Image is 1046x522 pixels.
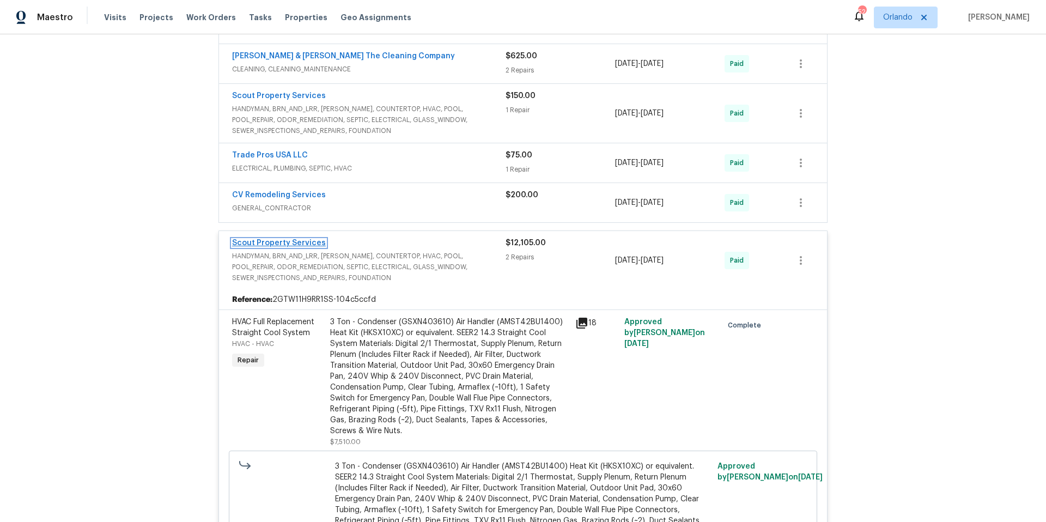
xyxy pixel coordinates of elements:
span: $75.00 [506,151,532,159]
span: [DATE] [641,60,664,68]
span: CLEANING, CLEANING_MAINTENANCE [232,64,506,75]
div: 18 [575,317,618,330]
span: - [615,255,664,266]
span: $200.00 [506,191,538,199]
span: Orlando [883,12,913,23]
span: HANDYMAN, BRN_AND_LRR, [PERSON_NAME], COUNTERTOP, HVAC, POOL, POOL_REPAIR, ODOR_REMEDIATION, SEPT... [232,251,506,283]
span: Paid [730,197,748,208]
span: Complete [728,320,765,331]
span: Maestro [37,12,73,23]
span: [DATE] [641,257,664,264]
span: Approved by [PERSON_NAME] on [717,463,823,481]
span: $625.00 [506,52,537,60]
div: 1 Repair [506,164,615,175]
b: Reference: [232,294,272,305]
span: Paid [730,255,748,266]
span: $7,510.00 [330,439,361,445]
span: [DATE] [624,340,649,348]
span: Properties [285,12,327,23]
span: Visits [104,12,126,23]
a: CV Remodeling Services [232,191,326,199]
div: 1 Repair [506,105,615,116]
div: 52 [858,7,866,17]
span: - [615,157,664,168]
span: Paid [730,58,748,69]
span: [DATE] [615,110,638,117]
div: 2 Repairs [506,252,615,263]
span: Paid [730,108,748,119]
span: Paid [730,157,748,168]
span: Approved by [PERSON_NAME] on [624,318,705,348]
div: 2 Repairs [506,65,615,76]
span: - [615,58,664,69]
span: [DATE] [615,199,638,207]
span: Geo Assignments [340,12,411,23]
span: - [615,108,664,119]
a: Trade Pros USA LLC [232,151,308,159]
span: [DATE] [641,159,664,167]
div: 3 Ton - Condenser (GSXN403610) Air Handler (AMST42BU1400) Heat Kit (HKSX10XC) or equivalent. SEER... [330,317,569,436]
span: Tasks [249,14,272,21]
span: [DATE] [641,199,664,207]
span: [DATE] [798,474,823,481]
div: 2GTW11H9RR1SS-104c5ccfd [219,290,827,309]
span: $12,105.00 [506,239,546,247]
a: [PERSON_NAME] & [PERSON_NAME] The Cleaning Company [232,52,455,60]
span: Work Orders [186,12,236,23]
span: [PERSON_NAME] [964,12,1030,23]
span: HVAC - HVAC [232,341,274,347]
span: [DATE] [641,110,664,117]
span: $150.00 [506,92,536,100]
a: Scout Property Services [232,92,326,100]
a: Scout Property Services [232,239,326,247]
span: [DATE] [615,159,638,167]
span: HVAC Full Replacement Straight Cool System [232,318,314,337]
span: - [615,197,664,208]
span: Projects [139,12,173,23]
span: GENERAL_CONTRACTOR [232,203,506,214]
span: HANDYMAN, BRN_AND_LRR, [PERSON_NAME], COUNTERTOP, HVAC, POOL, POOL_REPAIR, ODOR_REMEDIATION, SEPT... [232,104,506,136]
span: [DATE] [615,257,638,264]
span: Repair [233,355,263,366]
span: ELECTRICAL, PLUMBING, SEPTIC, HVAC [232,163,506,174]
span: [DATE] [615,60,638,68]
